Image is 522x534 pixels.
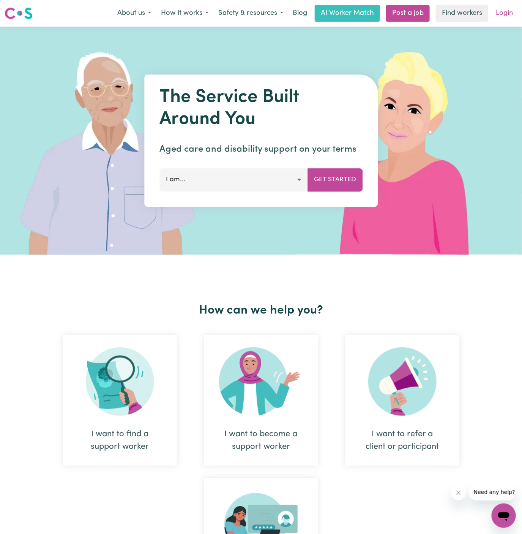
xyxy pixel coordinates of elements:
[5,6,33,20] img: Careseekers logo
[491,5,517,22] a: Login
[204,335,318,466] div: I want to become a support worker
[219,347,303,416] img: Become Worker
[364,428,441,453] div: I want to refer a client or participant
[469,484,516,501] iframe: Message from company
[368,347,437,416] img: Refer
[112,5,156,21] button: About us
[86,347,154,416] img: Search
[288,5,312,22] a: Blog
[308,168,363,191] button: Get Started
[159,87,363,130] h1: The Service Built Around You
[156,5,213,21] button: How it works
[159,168,308,191] button: I am...
[63,335,177,466] div: I want to find a support worker
[159,143,363,156] p: Aged care and disability support on your terms
[436,5,488,22] a: Find workers
[492,504,516,528] iframe: Button to launch messaging window
[451,485,466,501] iframe: Close message
[49,303,473,318] h2: How can we help you?
[345,335,459,466] div: I want to refer a client or participant
[386,5,430,22] a: Post a job
[315,5,380,22] a: AI Worker Match
[81,428,159,453] div: I want to find a support worker
[222,428,300,453] div: I want to become a support worker
[213,5,288,21] button: Safety & resources
[5,5,33,22] a: Careseekers logo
